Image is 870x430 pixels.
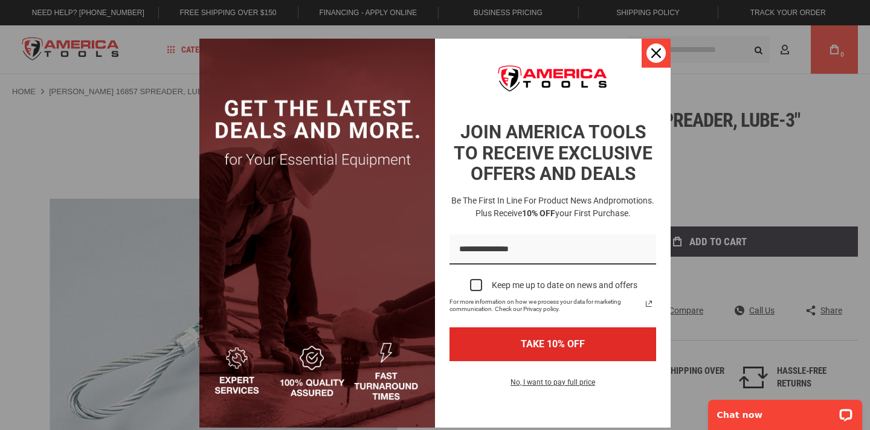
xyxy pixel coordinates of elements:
div: Keep me up to date on news and offers [492,280,637,290]
button: Close [642,39,671,68]
svg: close icon [651,48,661,58]
h3: Be the first in line for product news and [447,194,659,220]
strong: JOIN AMERICA TOOLS TO RECEIVE EXCLUSIVE OFFERS AND DEALS [454,121,652,184]
button: No, I want to pay full price [501,376,605,396]
strong: 10% OFF [522,208,555,218]
iframe: LiveChat chat widget [700,392,870,430]
a: Read our Privacy Policy [642,297,656,311]
input: Email field [449,234,656,265]
button: TAKE 10% OFF [449,327,656,361]
span: promotions. Plus receive your first purchase. [475,196,655,218]
span: For more information on how we process your data for marketing communication. Check our Privacy p... [449,298,642,313]
svg: link icon [642,297,656,311]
